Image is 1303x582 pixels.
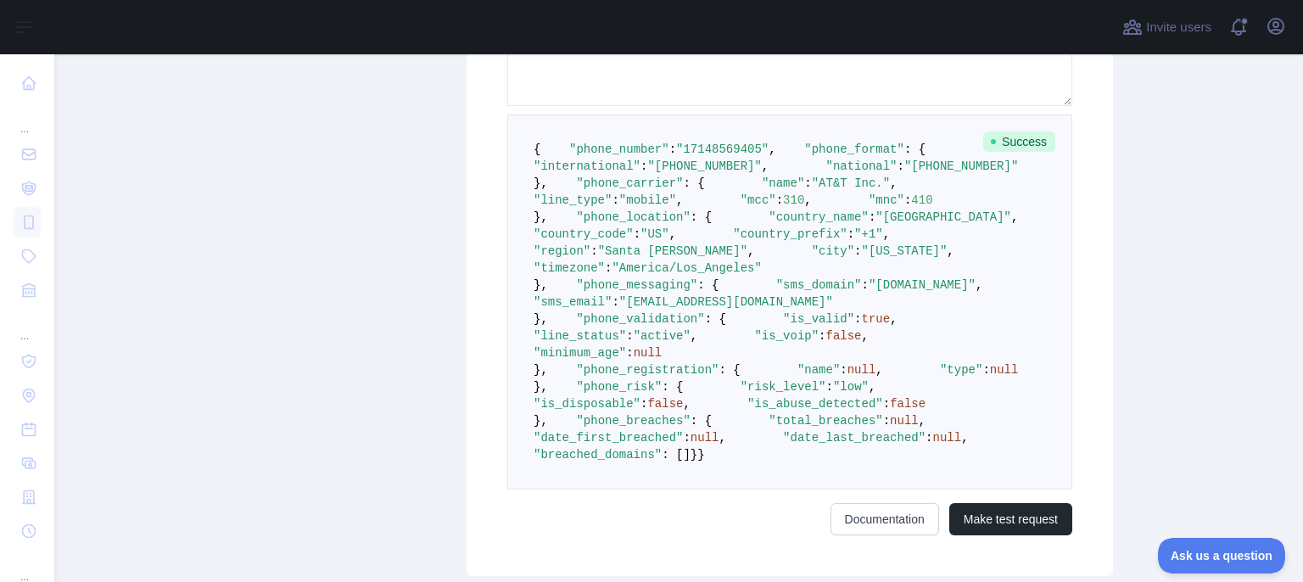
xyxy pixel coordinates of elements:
[762,176,804,190] span: "name"
[691,210,712,224] span: : {
[534,227,634,241] span: "country_code"
[919,414,926,428] span: ,
[534,261,605,275] span: "timezone"
[619,295,833,309] span: "[EMAIL_ADDRESS][DOMAIN_NAME]"
[776,278,862,292] span: "sms_domain"
[783,431,926,445] span: "date_last_breached"
[647,159,761,173] span: "[PHONE_NUMBER]"
[534,414,548,428] span: },
[534,397,640,411] span: "is_disposable"
[662,448,691,462] span: : []
[840,363,847,377] span: :
[890,397,926,411] span: false
[1158,538,1286,574] iframe: Toggle Customer Support
[612,193,618,207] span: :
[854,227,883,241] span: "+1"
[576,414,690,428] span: "phone_breaches"
[854,244,861,258] span: :
[804,193,811,207] span: ,
[949,503,1072,535] button: Make test request
[869,380,875,394] span: ,
[534,176,548,190] span: },
[833,380,869,394] span: "low"
[576,312,704,326] span: "phone_validation"
[719,363,740,377] span: : {
[754,329,819,343] span: "is_voip"
[683,431,690,445] span: :
[669,143,676,156] span: :
[797,363,840,377] span: "name"
[747,244,754,258] span: ,
[747,397,883,411] span: "is_abuse_detected"
[534,278,548,292] span: },
[883,397,890,411] span: :
[647,397,683,411] span: false
[819,329,825,343] span: :
[830,503,939,535] a: Documentation
[733,227,847,241] span: "country_prefix"
[961,431,968,445] span: ,
[590,244,597,258] span: :
[691,329,697,343] span: ,
[676,143,769,156] span: "17148569405"
[983,132,1055,152] span: Success
[1119,14,1215,41] button: Invite users
[576,278,697,292] span: "phone_messaging"
[990,363,1019,377] span: null
[619,193,676,207] span: "mobile"
[576,380,662,394] span: "phone_risk"
[697,278,719,292] span: : {
[705,312,726,326] span: : {
[890,176,897,190] span: ,
[534,363,548,377] span: },
[825,159,897,173] span: "national"
[534,143,540,156] span: {
[741,380,826,394] span: "risk_level"
[783,312,854,326] span: "is_valid"
[691,448,697,462] span: }
[883,414,890,428] span: :
[769,210,869,224] span: "country_name"
[634,227,640,241] span: :
[676,193,683,207] span: ,
[1011,210,1018,224] span: ,
[898,159,904,173] span: :
[598,244,747,258] span: "Santa [PERSON_NAME]"
[869,210,875,224] span: :
[869,193,904,207] span: "mnc"
[869,278,976,292] span: "[DOMAIN_NAME]"
[534,346,626,360] span: "minimum_age"
[569,143,669,156] span: "phone_number"
[812,176,890,190] span: "AT&T Inc."
[783,193,804,207] span: 310
[883,227,890,241] span: ,
[1146,18,1211,37] span: Invite users
[534,210,548,224] span: },
[812,244,854,258] span: "city"
[890,414,919,428] span: null
[534,159,640,173] span: "international"
[847,363,876,377] span: null
[804,176,811,190] span: :
[933,431,962,445] span: null
[14,102,41,136] div: ...
[719,431,725,445] span: ,
[769,143,775,156] span: ,
[911,193,932,207] span: 410
[976,278,982,292] span: ,
[612,261,761,275] span: "America/Los_Angeles"
[669,227,676,241] span: ,
[762,159,769,173] span: ,
[576,363,719,377] span: "phone_registration"
[741,193,776,207] span: "mcc"
[875,363,882,377] span: ,
[683,397,690,411] span: ,
[662,380,683,394] span: : {
[640,397,647,411] span: :
[576,210,690,224] span: "phone_location"
[804,143,904,156] span: "phone_format"
[890,312,897,326] span: ,
[683,176,704,190] span: : {
[940,363,982,377] span: "type"
[769,414,882,428] span: "total_breaches"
